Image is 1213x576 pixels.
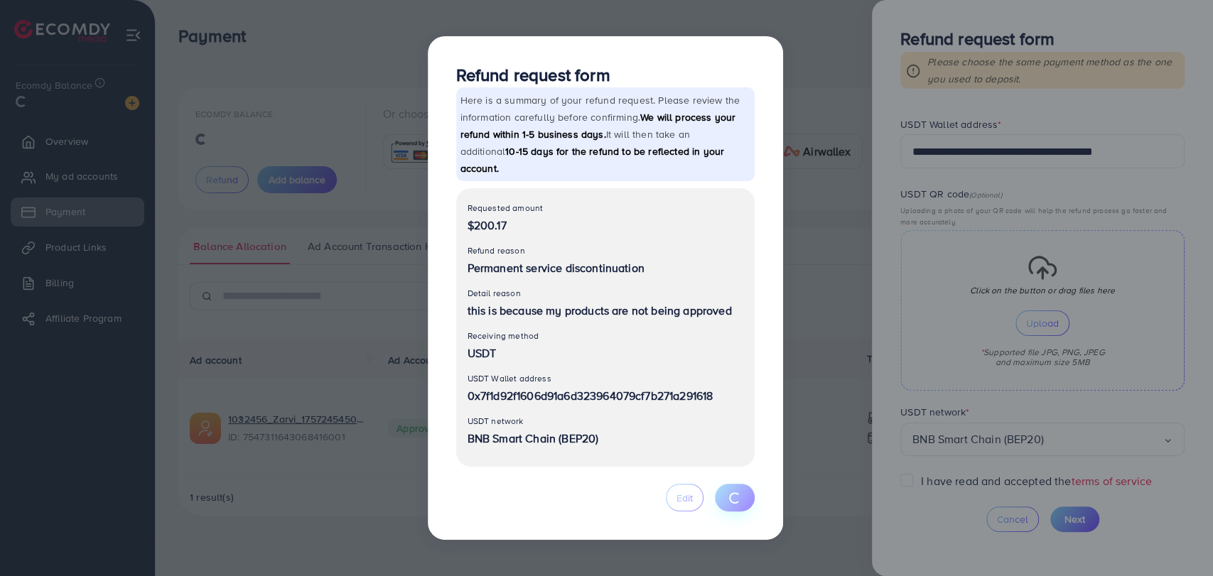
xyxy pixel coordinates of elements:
[468,242,743,259] p: Refund reason
[676,491,693,505] span: Edit
[456,65,755,85] h3: Refund request form
[460,144,724,175] span: 10-15 days for the refund to be reflected in your account.
[468,327,743,344] p: Receiving method
[666,484,703,511] button: Edit
[468,370,743,387] p: USDT Wallet address
[468,344,743,362] p: USDT
[468,387,743,404] p: 0x7f1d92f1606d91a6d323964079cf7b271a291618
[456,87,755,181] p: Here is a summary of your refund request. Please review the information carefully before confirmi...
[468,413,743,430] p: USDT network
[468,217,743,234] p: $200.17
[468,200,743,217] p: Requested amount
[468,430,743,447] p: BNB Smart Chain (BEP20)
[468,285,743,302] p: Detail reason
[468,302,743,319] p: this is because my products are not being approved
[468,259,743,276] p: Permanent service discontinuation
[1153,512,1202,565] iframe: Chat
